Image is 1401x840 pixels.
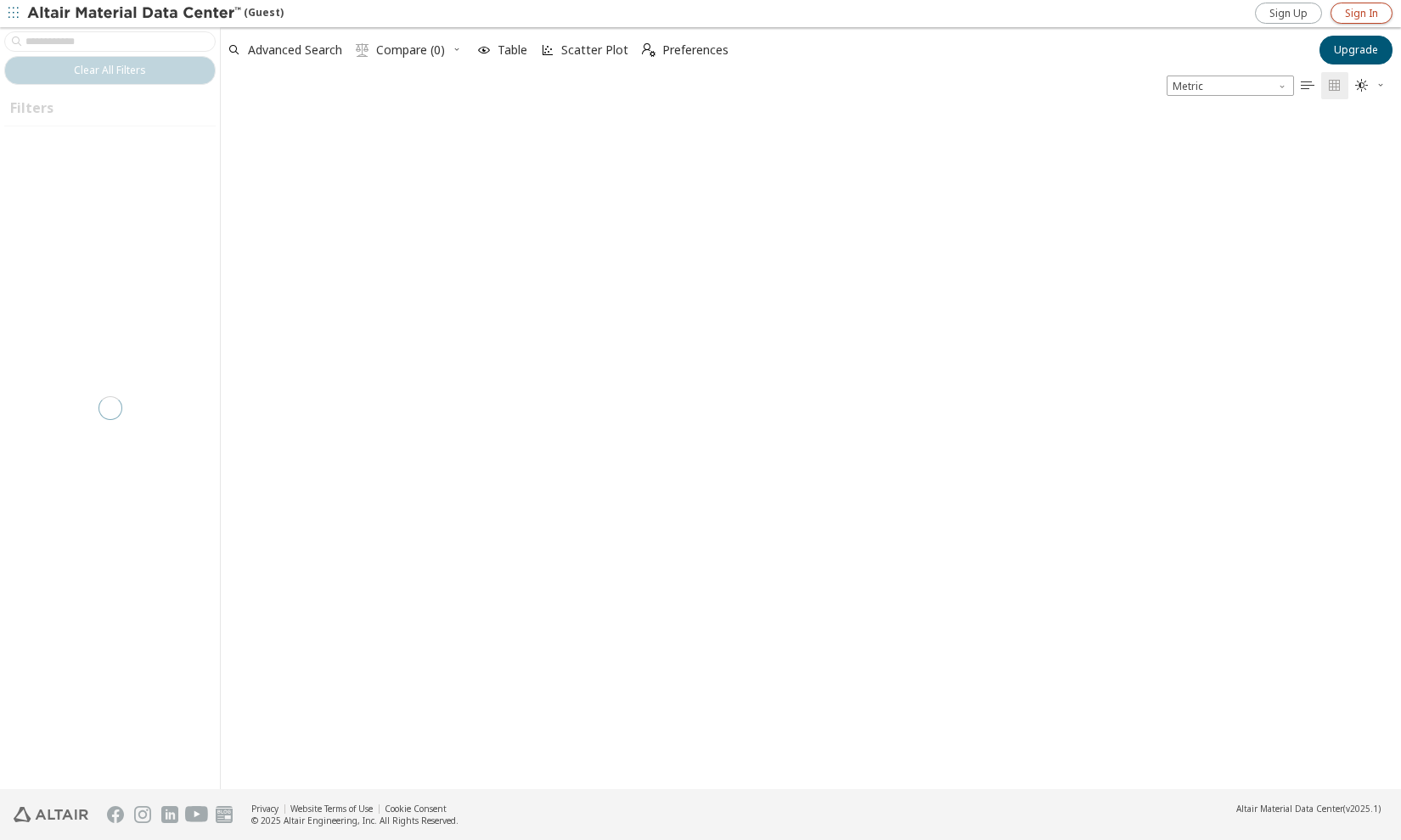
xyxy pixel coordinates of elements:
i:  [356,43,369,57]
button: Table View [1294,72,1321,99]
div: (Guest) [27,5,284,22]
div: © 2025 Altair Engineering, Inc. All Rights Reserved. [251,815,459,826]
span: Compare (0) [376,44,445,56]
a: Sign Up [1255,3,1322,24]
span: Scatter Plot [561,44,628,56]
span: Sign In [1345,7,1378,20]
div: (v2025.1) [1236,803,1381,815]
a: Website Terms of Use [290,803,373,815]
a: Sign In [1331,3,1393,24]
span: Metric [1167,76,1294,96]
span: Upgrade [1334,43,1378,57]
span: Altair Material Data Center [1236,803,1343,815]
img: Altair Material Data Center [27,5,244,22]
i:  [1301,79,1314,92]
span: Sign Up [1269,7,1308,20]
button: Theme [1348,72,1393,99]
span: Advanced Search [248,44,342,56]
a: Privacy [251,803,279,815]
a: Cookie Consent [385,803,447,815]
button: Tile View [1321,72,1348,99]
i:  [1355,79,1369,92]
i:  [1328,79,1342,92]
button: Upgrade [1319,36,1393,64]
div: Unit System [1167,76,1294,96]
img: Altair Engineering [14,807,88,822]
span: Preferences [662,44,729,56]
span: Table [498,44,527,56]
i:  [642,43,655,57]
